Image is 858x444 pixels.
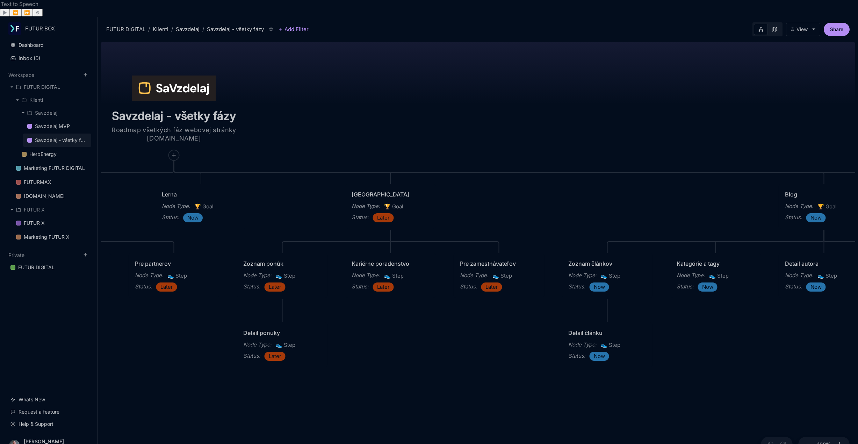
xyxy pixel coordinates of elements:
i: 👟 [492,272,500,279]
div: Klienti [29,96,43,104]
span: Step [709,272,729,280]
div: Savzdelaj [176,25,200,34]
div: FUTUR DIGITAL [6,81,91,93]
span: Step [167,272,187,280]
span: Now [594,283,605,291]
div: Kariérne poradenstvo [352,259,430,268]
button: Settings [33,9,43,16]
div: FUTUR X [24,219,45,227]
i: 👟 [601,272,609,279]
div: Node Type : [460,271,488,280]
i: 👟 [276,342,284,348]
div: FUTURMAX [24,178,51,186]
div: Node Type : [243,271,272,280]
div: HerbEnergy [29,150,57,158]
div: Node Type : [243,341,272,349]
a: FUTUR X [12,216,91,230]
div: Marketing FUTUR DIGITAL [24,164,85,172]
div: FUTUR BOX [25,26,78,32]
a: FUTURMAX [12,176,91,189]
a: Marketing FUTUR X [12,230,91,244]
span: Add Filter [282,25,309,34]
div: Node Type : [785,202,813,210]
div: Pre partnerovNode Type:👟StepStatus:Later [128,253,220,298]
div: Status : [135,282,152,291]
div: Status : [460,282,477,291]
button: Workspace [8,72,34,78]
div: Status : [568,352,585,360]
button: Private [8,252,24,258]
span: Now [187,214,199,222]
span: Now [702,283,713,291]
textarea: Roadmap všetkých fáz webovej stránky [DOMAIN_NAME] [104,126,244,143]
div: Node Type : [135,271,163,280]
div: Node Type : [352,202,380,210]
span: Step [601,341,620,349]
div: [DOMAIN_NAME] [12,189,91,203]
div: [PERSON_NAME] [24,439,85,444]
a: Marketing FUTUR DIGITAL [12,162,91,175]
div: Status : [785,213,802,222]
div: Kategórie a tagyNode Type:👟StepStatus:Now [670,253,762,298]
div: View [796,27,808,32]
div: LernaNode Type:🏆GoalStatus:Now [155,184,247,229]
span: Step [601,272,620,280]
span: Now [810,283,822,291]
div: Savzdelaj [17,107,91,119]
button: Inbox (0) [6,52,91,64]
a: Savzdelaj MVP [23,120,91,133]
span: Later [377,283,390,291]
div: [GEOGRAPHIC_DATA] [352,190,430,199]
div: Pre zamestnávateľov [460,259,538,268]
div: Node Type : [785,271,813,280]
span: Step [492,272,512,280]
span: Later [269,352,281,360]
i: 👟 [601,342,609,348]
div: Detail ponuky [243,329,322,337]
i: 🏆 [384,203,392,210]
span: Now [594,352,605,360]
i: 👟 [709,272,717,279]
span: Later [269,283,281,291]
div: Detail článkuNode Type:👟StepStatus:Now [562,322,653,367]
i: 👟 [276,272,284,279]
span: Later [377,214,390,222]
div: FUTUR DIGITAL [18,263,55,272]
i: 👟 [817,272,825,279]
span: Later [160,283,173,291]
div: Savzdelaj MVP [35,122,70,130]
a: Whats New [6,393,91,406]
a: HerbEnergy [17,148,91,161]
span: Goal [384,202,403,211]
div: Detail ponukyNode Type:👟StepStatus:Later [237,322,328,367]
i: 👟 [167,272,175,279]
div: / [148,25,150,34]
span: Later [485,283,498,291]
div: Zoznam článkov [568,259,647,268]
div: FUTUR DIGITAL [6,261,91,274]
a: Dashboard [6,38,91,52]
div: Status : [568,282,585,291]
div: Detail článku [568,329,647,337]
a: Request a feature [6,405,91,418]
span: Step [276,272,295,280]
button: Forward [21,9,33,16]
div: Savzdelaj - všetky fázy [23,134,91,147]
div: Status : [243,282,260,291]
div: Klienti [153,25,168,34]
div: / [202,25,204,34]
div: Status : [162,213,179,222]
div: Status : [352,213,369,222]
div: [GEOGRAPHIC_DATA]Node Type:🏆GoalStatus:Later [345,184,437,229]
div: Lerna [162,190,240,199]
button: Previous [10,9,21,16]
i: 👟 [384,272,392,279]
div: Status : [677,282,694,291]
div: Node Type : [568,341,597,349]
span: Step [817,272,837,280]
i: 🏆 [194,203,202,210]
div: Kariérne poradenstvoNode Type:👟StepStatus:Later [345,253,437,298]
